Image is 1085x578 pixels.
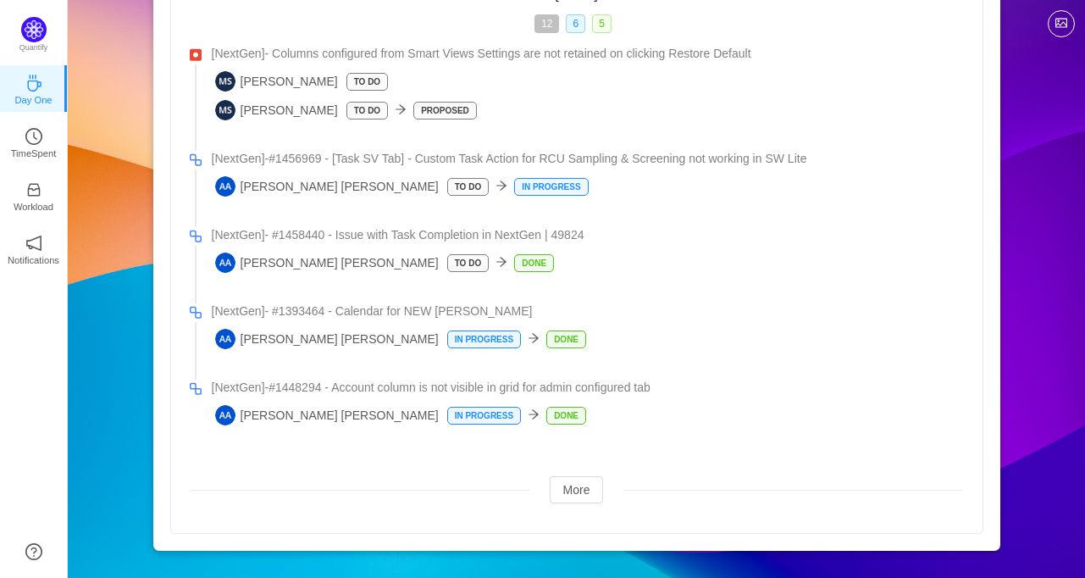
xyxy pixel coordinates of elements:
[215,71,235,92] img: MS
[347,103,387,119] p: To Do
[215,405,235,425] img: AA
[547,331,585,347] p: Done
[550,476,604,503] button: More
[212,45,962,63] a: [NextGen]- Columns configured from Smart Views Settings are not retained on clicking Restore Default
[14,92,52,108] p: Day One
[8,253,59,268] p: Notifications
[25,240,42,257] a: icon: notificationNotifications
[212,303,962,320] a: [NextGen]- #1393464 - Calendar for NEW [PERSON_NAME]
[212,226,962,244] a: [NextGen]- #1458440 - Issue with Task Completion in NextGen | 49824
[528,408,540,420] i: icon: arrow-right
[21,17,47,42] img: Quantify
[215,329,235,349] img: AA
[448,255,488,271] p: To Do
[534,14,559,33] span: 12
[448,179,488,195] p: To Do
[25,80,42,97] a: icon: coffeeDay One
[528,332,540,344] i: icon: arrow-right
[215,176,235,197] img: AA
[212,226,584,244] span: [NextGen]- #1458440 - Issue with Task Completion in NextGen | 49824
[1048,10,1075,37] button: icon: picture
[347,74,387,90] p: To Do
[215,176,439,197] span: [PERSON_NAME] [PERSON_NAME]
[592,14,612,33] span: 5
[212,379,962,397] a: [NextGen]-#1448294 - Account column is not visible in grid for admin configured tab
[566,14,585,33] span: 6
[215,100,338,120] span: [PERSON_NAME]
[215,100,235,120] img: MS
[395,103,407,115] i: icon: arrow-right
[414,103,476,119] p: Proposed
[495,256,507,268] i: icon: arrow-right
[11,146,57,161] p: TimeSpent
[25,543,42,560] a: icon: question-circle
[547,408,585,424] p: Done
[212,150,962,168] a: [NextGen]-#1456969 - [Task SV Tab] - Custom Task Action for RCU Sampling & Screening not working ...
[25,133,42,150] a: icon: clock-circleTimeSpent
[448,331,520,347] p: In Progress
[215,253,235,273] img: AA
[25,186,42,203] a: icon: inboxWorkload
[215,405,439,425] span: [PERSON_NAME] [PERSON_NAME]
[25,181,42,198] i: icon: inbox
[212,303,533,320] span: [NextGen]- #1393464 - Calendar for NEW [PERSON_NAME]
[448,408,520,424] p: In Progress
[25,75,42,92] i: icon: coffee
[25,128,42,145] i: icon: clock-circle
[14,199,53,214] p: Workload
[515,179,587,195] p: In Progress
[215,329,439,349] span: [PERSON_NAME] [PERSON_NAME]
[212,379,650,397] span: [NextGen]-#1448294 - Account column is not visible in grid for admin configured tab
[495,180,507,192] i: icon: arrow-right
[25,235,42,252] i: icon: notification
[215,253,439,273] span: [PERSON_NAME] [PERSON_NAME]
[19,42,48,54] p: Quantify
[212,150,807,168] span: [NextGen]-#1456969 - [Task SV Tab] - Custom Task Action for RCU Sampling & Screening not working ...
[212,45,751,63] span: [NextGen]- Columns configured from Smart Views Settings are not retained on clicking Restore Default
[515,255,553,271] p: Done
[215,71,338,92] span: [PERSON_NAME]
